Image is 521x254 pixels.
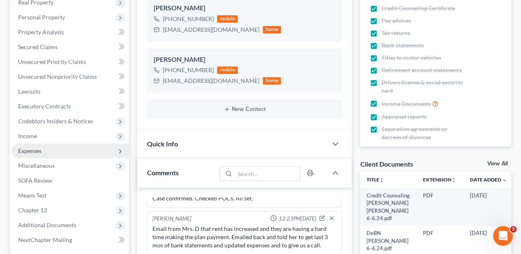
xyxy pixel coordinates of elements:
[381,29,410,37] span: Tax returns
[381,113,426,121] span: Appraisal reports
[18,147,42,154] span: Expenses
[278,215,316,223] span: 12:23PM[DATE]
[18,73,97,80] span: Unsecured Nonpriority Claims
[235,167,300,181] input: Search...
[217,15,238,23] div: mobile
[463,188,513,226] td: [DATE]
[12,233,129,247] a: NextChapter Mailing
[367,176,384,183] a: Titleunfold_more
[163,15,214,23] div: [PHONE_NUMBER]
[147,140,178,148] span: Quick Info
[217,66,238,74] div: mobile
[152,225,336,249] div: Email from Mrs. D that rent has increased and they are having a hard time making the plan payment...
[487,161,508,167] a: View All
[360,188,416,226] td: Credit Counseling [PERSON_NAME] [PERSON_NAME] 6-6.24.pdf
[18,192,47,199] span: Means Test
[152,194,336,202] div: Case confirmed. Checked POCs. All set.
[18,177,52,184] span: SOFA Review
[152,215,192,223] div: [PERSON_NAME]
[263,26,281,33] div: home
[163,26,259,34] div: [EMAIL_ADDRESS][DOMAIN_NAME]
[12,84,129,99] a: Lawsuits
[18,162,55,169] span: Miscellaneous
[416,188,463,226] td: PDF
[510,226,516,233] span: 3
[381,41,424,49] span: Bank statements
[18,236,72,243] span: NextChapter Mailing
[18,28,64,35] span: Property Analysis
[18,207,47,214] span: Chapter 13
[12,54,129,69] a: Unsecured Priority Claims
[18,58,86,65] span: Unsecured Priority Claims
[423,176,456,183] a: Extensionunfold_more
[12,25,129,40] a: Property Analysis
[18,43,58,50] span: Secured Claims
[12,173,129,188] a: SOFA Review
[502,178,507,183] i: expand_more
[451,178,456,183] i: unfold_more
[381,100,431,108] span: Income Documents
[18,132,37,139] span: Income
[147,169,179,176] span: Comments
[18,221,76,228] span: Additional Documents
[470,176,507,183] a: Date Added expand_more
[12,99,129,114] a: Executory Contracts
[360,160,413,168] div: Client Documents
[493,226,513,246] iframe: Intercom live chat
[154,55,335,65] div: [PERSON_NAME]
[18,88,40,95] span: Lawsuits
[381,78,466,95] span: Drivers license & social security card
[18,103,71,110] span: Executory Contracts
[379,178,384,183] i: unfold_more
[12,69,129,84] a: Unsecured Nonpriority Claims
[381,4,455,12] span: Credit Counseling Certificate
[263,77,281,85] div: home
[18,118,93,125] span: Codebtors Insiders & Notices
[163,66,214,74] div: [PHONE_NUMBER]
[381,125,466,141] span: Separation agreements or decrees of divorces
[381,16,411,25] span: Pay advices
[18,14,65,21] span: Personal Property
[381,66,461,74] span: Retirement account statements
[12,40,129,54] a: Secured Claims
[154,3,335,13] div: [PERSON_NAME]
[381,54,441,62] span: Titles to motor vehicles
[154,106,335,113] button: New Contact
[163,77,259,85] div: [EMAIL_ADDRESS][DOMAIN_NAME]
